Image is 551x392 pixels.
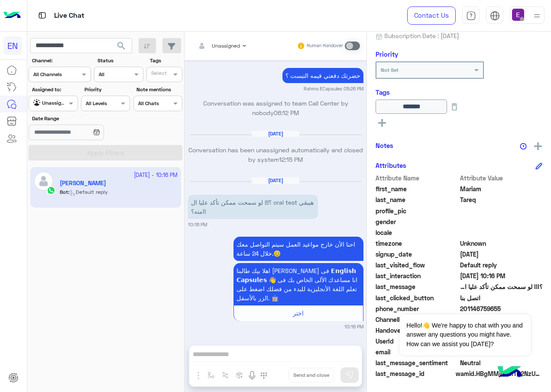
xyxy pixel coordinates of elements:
[233,263,363,305] p: 18/9/2025, 10:16 PM
[376,282,458,291] span: last_message
[274,109,299,116] span: 06:12 PM
[54,10,84,22] p: Live Chat
[376,217,458,226] span: gender
[376,304,458,313] span: phone_number
[456,369,542,378] span: wamid.HBgMMjAxMTQ2NzU5NjU1FQIAEhggQUM0QTgwOUJERDA1NTIyODQ4MDc0MkFEMEM1MjE1RTUA
[188,221,207,228] small: 10:16 PM
[460,228,543,237] span: null
[32,57,90,64] label: Channel:
[288,368,334,382] button: Send and close
[495,357,525,388] img: hulul-logo.png
[520,143,527,150] img: notes
[376,174,458,183] span: Attribute Name
[376,141,393,149] h6: Notes
[407,6,456,25] a: Contact Us
[376,161,406,169] h6: Attributes
[37,10,48,21] img: tab
[532,10,542,21] img: profile
[462,6,480,25] a: tab
[111,38,132,57] button: search
[460,293,543,302] span: اتصل بنا
[376,358,458,367] span: last_message_sentiment
[376,293,458,302] span: last_clicked_button
[400,315,530,355] span: Hello!👋 We're happy to chat with you and answer any questions you might have. How can we assist y...
[376,347,458,357] span: email
[376,50,398,58] h6: Priority
[460,184,543,193] span: Mariam
[512,9,524,21] img: userImage
[252,177,299,183] h6: [DATE]
[376,228,458,237] span: locale
[376,206,458,215] span: profile_pic
[188,145,363,164] p: Conversation has been unassigned automatically and closed by system
[97,57,142,64] label: Status
[376,271,458,280] span: last_interaction
[490,11,500,21] img: tab
[534,142,542,150] img: add
[84,86,129,93] label: Priority
[460,282,543,291] span: ؟!!! لو سمحت ممكن تأكد عليا ال oral test هيبقي امته؟!
[376,88,542,96] h6: Tags
[32,115,129,122] label: Date Range
[252,131,299,137] h6: [DATE]
[460,271,543,280] span: 2025-09-18T19:16:57.903Z
[460,358,543,367] span: 0
[307,42,343,49] small: Human Handover
[460,260,543,270] span: Default reply
[376,239,458,248] span: timezone
[376,337,458,346] span: UserId
[212,42,240,49] span: Unassigned
[384,31,459,40] span: Subscription Date : [DATE]
[150,57,182,64] label: Tags
[282,68,363,83] p: 15/9/2025, 5:26 PM
[304,85,363,92] small: Rahma ECapsules 05:26 PM
[376,260,458,270] span: last_visited_flow
[376,184,458,193] span: first_name
[279,156,303,163] span: 12:15 PM
[460,239,543,248] span: Unknown
[136,86,181,93] label: Note mentions
[32,86,77,93] label: Assigned to:
[188,99,363,117] p: Conversation was assigned to team Call Center by nobody
[344,323,363,330] small: 10:16 PM
[188,195,318,219] p: 18/9/2025, 10:16 PM
[150,69,167,79] div: Select
[376,315,458,324] span: ChannelId
[381,67,399,73] b: Not Set
[376,195,458,204] span: last_name
[3,6,21,25] img: Logo
[376,369,454,378] span: last_message_id
[29,145,182,161] button: Apply Filters
[3,36,22,55] div: EN
[293,309,304,317] span: اختر
[466,11,476,21] img: tab
[460,174,543,183] span: Attribute Value
[116,41,126,51] span: search
[233,237,363,261] p: 18/9/2025, 10:16 PM
[460,217,543,226] span: null
[460,195,543,204] span: Tareq
[376,326,458,335] span: HandoverOn
[460,250,543,259] span: 2024-12-29T18:38:04.058Z
[376,250,458,259] span: signup_date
